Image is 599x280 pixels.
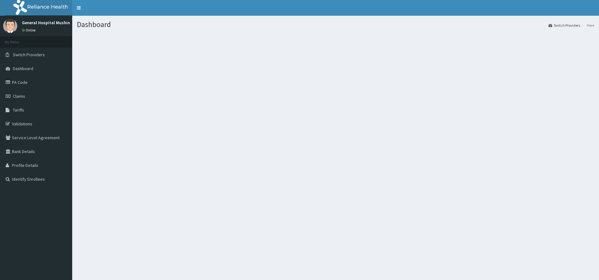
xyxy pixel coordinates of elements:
[581,23,594,28] li: Here
[22,28,37,32] a: Online
[13,93,25,99] span: Claims
[3,19,17,33] img: User Image
[22,20,70,25] p: General Hospital Mushin
[77,20,594,29] h1: Dashboard
[13,52,45,58] span: Switch Providers
[548,23,580,28] a: Switch Providers
[13,66,33,71] span: Dashboard
[13,107,24,113] span: Tariffs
